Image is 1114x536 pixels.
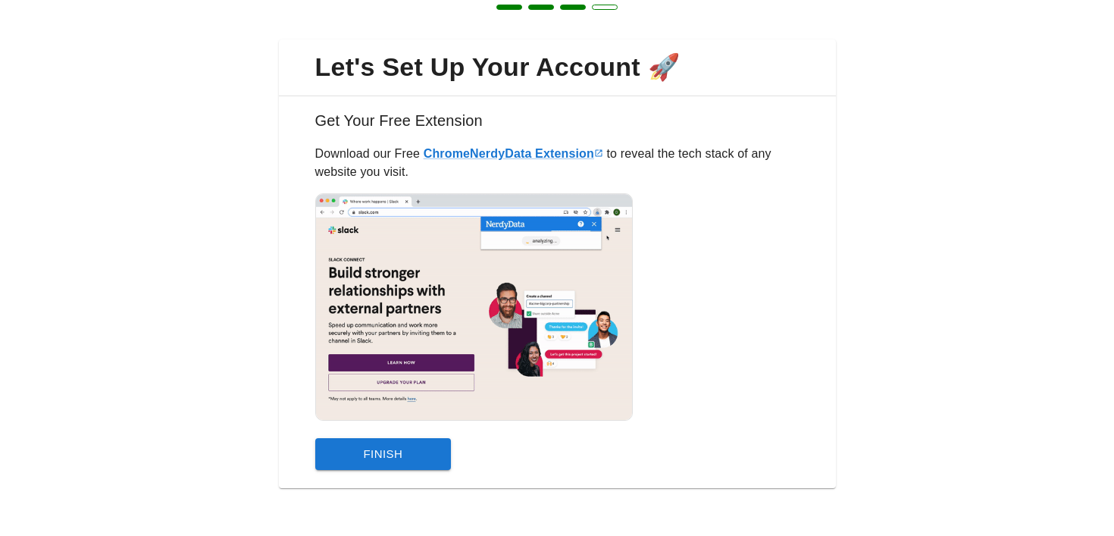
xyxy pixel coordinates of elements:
a: ChromeNerdyData Extension [424,147,603,160]
iframe: Drift Widget Chat Controller [1038,456,1096,514]
p: Download our Free to reveal the tech stack of any website you visit. [315,145,800,181]
h6: Get Your Free Extension [291,108,824,145]
span: Let's Set Up Your Account 🚀 [291,52,824,83]
button: Finish [315,438,452,470]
